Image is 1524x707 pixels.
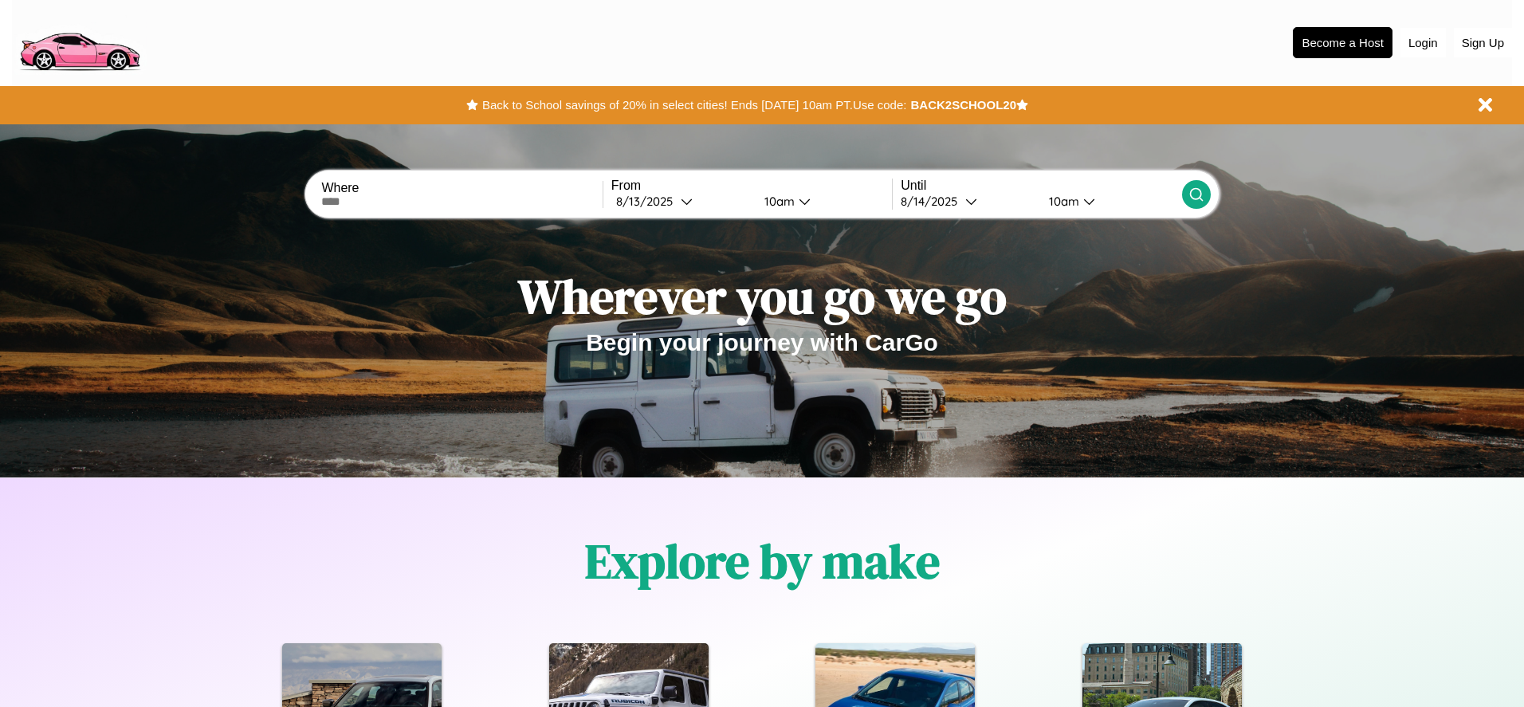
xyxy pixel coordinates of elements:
button: Sign Up [1454,28,1512,57]
h1: Explore by make [585,528,940,594]
button: 10am [1036,193,1181,210]
label: Until [901,179,1181,193]
div: 10am [756,194,799,209]
b: BACK2SCHOOL20 [910,98,1016,112]
button: Login [1400,28,1446,57]
label: From [611,179,892,193]
label: Where [321,181,602,195]
button: Become a Host [1293,27,1392,58]
button: 8/13/2025 [611,193,752,210]
button: 10am [752,193,892,210]
div: 8 / 13 / 2025 [616,194,681,209]
button: Back to School savings of 20% in select cities! Ends [DATE] 10am PT.Use code: [478,94,910,116]
img: logo [12,8,147,75]
div: 10am [1041,194,1083,209]
div: 8 / 14 / 2025 [901,194,965,209]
